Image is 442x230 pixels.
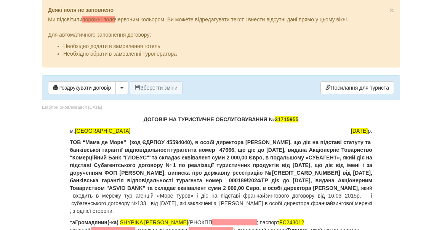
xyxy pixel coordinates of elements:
b: турагента номер 47666, що діє до [DATE], видана Акціонерне Товариство "Комерційний Банк "ГЛОБУС"" [70,147,372,161]
a: Посилання для туриста [320,81,394,94]
span: порожні поля [82,16,115,23]
div: Для автоматичного заповнення договору: [48,23,394,58]
b: Громадянин(-ка) [75,219,119,225]
p: ДОГОВІР НА ТУРИСТИЧНЕ ОБСЛУГОВУВАННЯ № [70,116,372,123]
span: р. [351,127,372,135]
button: Зберегти зміни [130,81,183,94]
li: Необхідно обрати в замовленні туроператора [63,50,394,58]
p: Ми підсвітили червоним кольором. Ви можете відредагувати текст і внести відсутні дані прямо у цьо... [48,16,394,23]
span: м. [70,127,130,135]
div: Шаблон оновлювався [DATE] [42,104,102,111]
button: Close [389,6,394,14]
span: [GEOGRAPHIC_DATA] [75,128,131,134]
span: SHYPIKA [PERSON_NAME] [120,219,188,225]
span: × [389,6,394,14]
p: Деякі поля не заповнено [48,6,394,14]
span: 31715955 [275,116,298,122]
b: ТОВ “Мама де Море” (код ЄДРПОУ 45594040), в особі директора [PERSON_NAME], що діє на підставі ста... [70,139,372,191]
li: Необхідно додати в замовлення готель [63,42,394,50]
button: Роздрукувати договір [48,81,116,94]
span: [DATE] [351,128,368,134]
p: , який входить в мережу тур агенцій «Море туров» і діє на підставі франчайзингового договору від ... [70,138,372,215]
span: FC243012 [279,219,304,225]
